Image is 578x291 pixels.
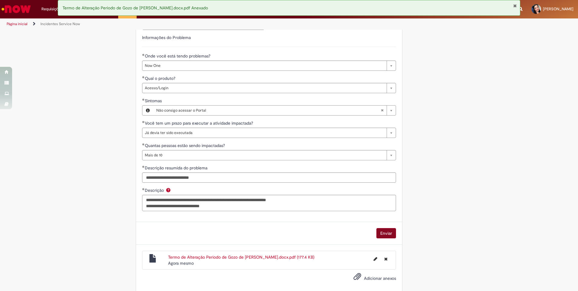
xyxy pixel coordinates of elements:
[376,228,396,238] button: Enviar
[41,21,80,26] a: Incidentes Service Now
[378,106,387,115] abbr: Limpar campo Sintomas
[513,3,517,8] button: Fechar Notificação
[142,54,145,56] span: Obrigatório Preenchido
[142,143,145,145] span: Obrigatório Preenchido
[142,76,145,78] span: Obrigatório Preenchido
[156,106,381,115] span: Não consigo acessar o Portal
[145,128,384,138] span: Já devia ter sido executada
[145,53,212,59] span: Onde você está tendo problemas?
[142,172,396,183] input: Descrição resumida do problema
[543,6,573,11] span: [PERSON_NAME]
[381,254,391,264] button: Excluir Termo de Alteração Periodo de Gozo de Férias - DANIELLA.docx.pdf
[142,195,396,211] textarea: Descrição
[352,271,363,285] button: Adicionar anexos
[145,143,226,148] span: Quantas pessoas estão sendo impactadas?
[5,18,381,30] ul: Trilhas de página
[168,260,194,266] time: 30/09/2025 22:12:01
[7,21,28,26] a: Página inicial
[165,188,172,192] span: Ajuda para Descrição
[168,254,314,260] a: Termo de Alteração Periodo de Gozo de [PERSON_NAME].docx.pdf (177.4 KB)
[145,76,177,81] span: Qual o produto?
[364,276,396,281] span: Adicionar anexos
[145,165,209,171] span: Descrição resumida do problema
[142,121,145,123] span: Obrigatório Preenchido
[41,6,63,12] span: Requisições
[370,254,381,264] button: Editar nome de arquivo Termo de Alteração Periodo de Gozo de Férias - DANIELLA.docx.pdf
[153,106,396,115] a: Não consigo acessar o PortalLimpar campo Sintomas
[142,98,145,101] span: Obrigatório Preenchido
[142,165,145,168] span: Obrigatório Preenchido
[168,260,194,266] span: Agora mesmo
[142,188,145,190] span: Obrigatório Preenchido
[142,35,191,40] label: Informações do Problema
[145,188,165,193] span: Descrição
[63,5,208,11] span: Termo de Alteração Periodo de Gozo de [PERSON_NAME].docx.pdf Anexado
[145,120,254,126] span: Você tem um prazo para executar a atividade impactada?
[145,98,163,103] span: Sintomas
[145,83,384,93] span: Acesso/Login
[1,3,32,15] img: ServiceNow
[145,61,384,70] span: Now One
[142,106,153,115] button: Sintomas, Visualizar este registro Não consigo acessar o Portal
[145,150,384,160] span: Mais de 10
